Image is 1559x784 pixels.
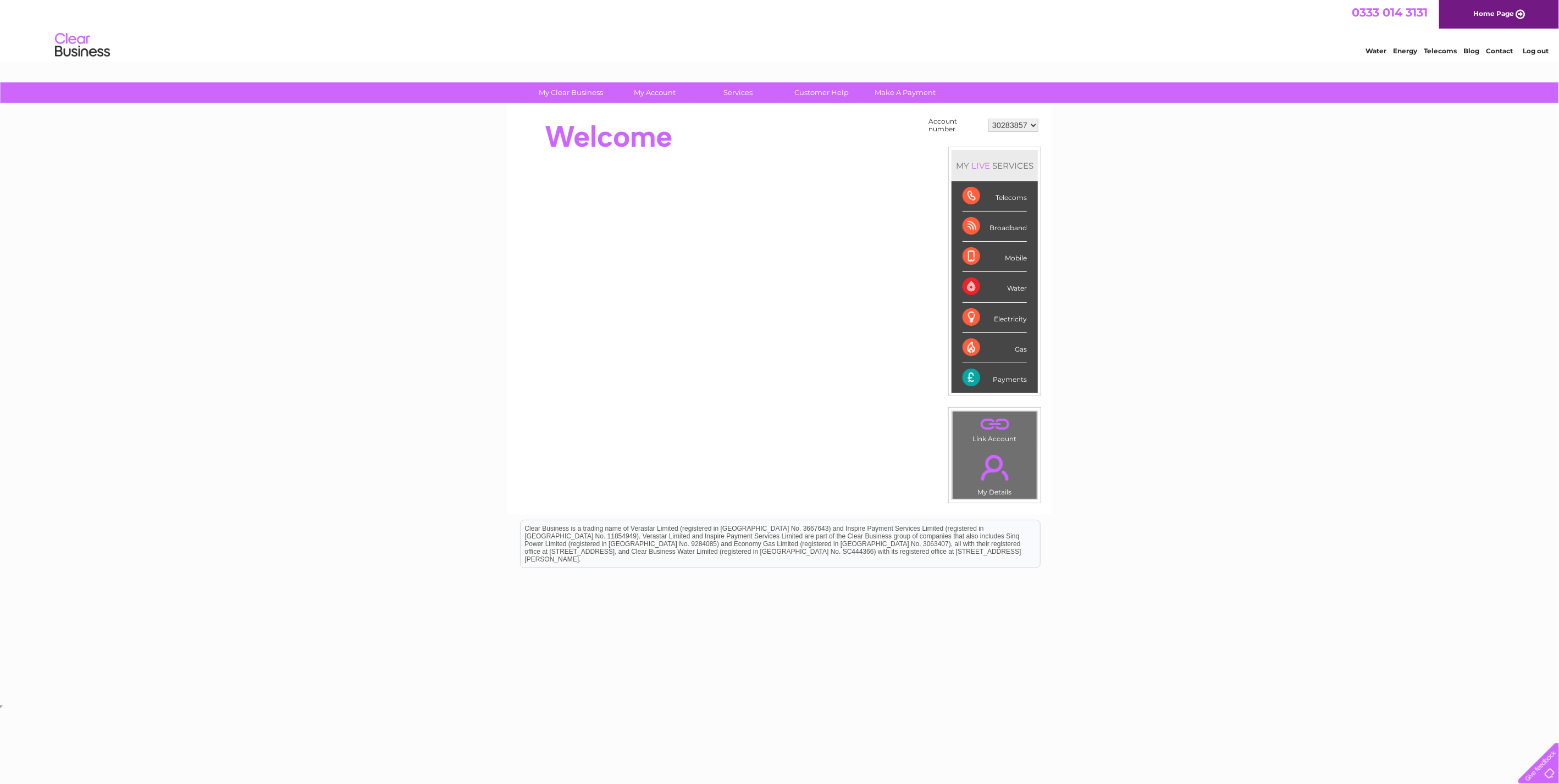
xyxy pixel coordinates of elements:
a: Customer Help [777,82,867,103]
div: Gas [963,333,1027,363]
div: MY SERVICES [952,150,1038,181]
div: Telecoms [963,181,1027,212]
a: Contact [1486,47,1513,55]
div: Clear Business is a trading name of Verastar Limited (registered in [GEOGRAPHIC_DATA] No. 3667643... [521,6,1040,53]
td: Account number [926,115,986,136]
div: Mobile [963,242,1027,272]
div: Payments [963,363,1027,393]
a: My Clear Business [526,82,617,103]
a: . [955,448,1034,487]
a: Log out [1523,47,1549,55]
a: My Account [610,82,700,103]
td: Link Account [952,411,1037,446]
img: logo.png [54,29,110,62]
div: Broadband [963,212,1027,242]
a: . [955,414,1034,433]
td: My Details [952,446,1037,499]
a: Blog [1463,47,1479,55]
a: Water [1365,47,1386,55]
a: Make A Payment [860,82,951,103]
a: Energy [1393,47,1417,55]
a: Services [693,82,784,103]
div: Electricity [963,303,1027,333]
a: 0333 014 3131 [1352,5,1428,19]
div: LIVE [969,160,992,171]
a: Telecoms [1424,47,1457,55]
div: Water [963,272,1027,302]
